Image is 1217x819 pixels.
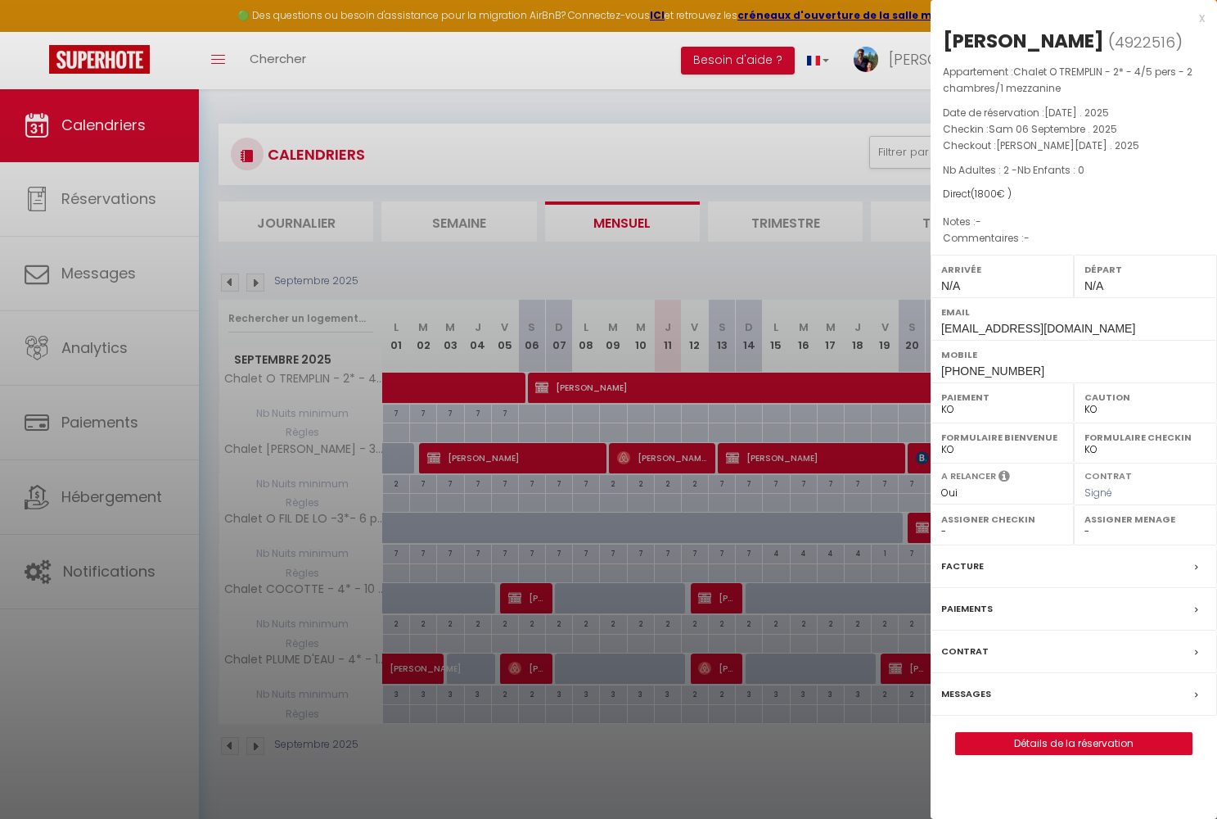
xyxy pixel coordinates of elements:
[13,7,62,56] button: Ouvrir le widget de chat LiveChat
[943,64,1205,97] p: Appartement :
[943,121,1205,138] p: Checkin :
[1017,163,1084,177] span: Nb Enfants : 0
[941,304,1206,320] label: Email
[943,163,1084,177] span: Nb Adultes : 2 -
[996,138,1139,152] span: [PERSON_NAME][DATE] . 2025
[976,215,981,229] span: -
[1115,32,1175,52] span: 4922516
[1084,429,1206,446] label: Formulaire Checkin
[943,187,1205,202] div: Direct
[943,28,1104,54] div: [PERSON_NAME]
[943,65,1192,95] span: Chalet O TREMPLIN - 2* - 4/5 pers - 2 chambres/1 mezzanine
[941,346,1206,363] label: Mobile
[941,389,1063,405] label: Paiement
[941,511,1063,527] label: Assigner Checkin
[941,469,996,483] label: A relancer
[943,214,1205,230] p: Notes :
[941,429,1063,446] label: Formulaire Bienvenue
[941,600,993,618] label: Paiements
[1084,469,1132,480] label: Contrat
[943,105,1205,121] p: Date de réservation :
[1084,511,1206,527] label: Assigner Menage
[941,261,1063,278] label: Arrivée
[1024,231,1030,245] span: -
[1084,261,1206,278] label: Départ
[941,558,984,575] label: Facture
[989,122,1117,136] span: Sam 06 Septembre . 2025
[955,732,1192,755] button: Détails de la réservation
[941,322,1135,335] span: [EMAIL_ADDRESS][DOMAIN_NAME]
[941,364,1044,378] span: [PHONE_NUMBER]
[941,686,991,703] label: Messages
[1108,30,1183,53] span: ( )
[1084,486,1112,500] span: Signé
[975,187,997,201] span: 1800
[941,643,989,660] label: Contrat
[943,230,1205,247] p: Commentaires :
[1084,389,1206,405] label: Caution
[998,469,1010,487] i: Sélectionner OUI si vous souhaiter envoyer les séquences de messages post-checkout
[1147,745,1205,807] iframe: Chat
[1084,279,1103,292] span: N/A
[971,187,1012,201] span: ( € )
[956,733,1192,754] a: Détails de la réservation
[1044,106,1109,120] span: [DATE] . 2025
[943,138,1205,154] p: Checkout :
[931,8,1205,28] div: x
[941,279,960,292] span: N/A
